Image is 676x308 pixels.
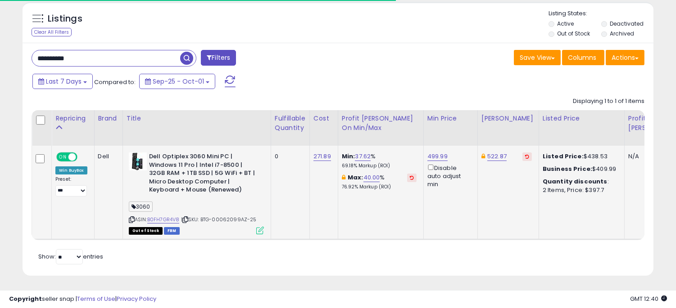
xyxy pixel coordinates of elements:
p: Listing States: [549,9,653,18]
label: Out of Stock [557,30,590,37]
button: Save View [514,50,561,65]
div: 0 [275,152,303,161]
button: Last 7 Days [32,74,93,89]
a: 499.99 [427,152,448,161]
span: 2025-10-9 12:40 GMT [630,295,667,303]
b: Listed Price: [543,152,584,161]
label: Deactivated [610,20,644,27]
b: Business Price: [543,165,592,173]
div: Clear All Filters [32,28,72,36]
div: $409.99 [543,165,617,173]
span: 3060 [129,201,153,212]
div: Repricing [55,114,91,123]
div: Profit [PERSON_NAME] on Min/Max [342,114,420,133]
div: Brand [98,114,119,123]
div: 2 Items, Price: $397.7 [543,186,617,194]
div: Displaying 1 to 1 of 1 items [573,97,644,106]
div: Cost [313,114,334,123]
img: 41dmYWAAeNL._SL40_.jpg [129,152,147,170]
span: Sep-25 - Oct-01 [153,77,204,86]
div: Fulfillable Quantity [275,114,306,133]
div: % [342,152,417,169]
div: Dell [98,152,116,161]
span: Columns [568,53,596,62]
label: Archived [610,30,634,37]
div: [PERSON_NAME] [481,114,535,123]
p: 76.92% Markup (ROI) [342,184,417,190]
strong: Copyright [9,295,42,303]
div: ASIN: [129,152,264,233]
span: ON [57,153,68,161]
div: : [543,178,617,186]
button: Actions [606,50,644,65]
div: $438.53 [543,152,617,161]
div: % [342,174,417,190]
span: Last 7 Days [46,77,82,86]
b: Dell Optiplex 3060 Mini PC | Windows 11 Pro | Intel i7-8500 | 32GB RAM + 1TB SSD | 5G WiFi + BT |... [149,152,259,196]
p: 69.18% Markup (ROI) [342,163,417,169]
span: OFF [76,153,91,161]
b: Quantity discounts [543,177,608,186]
a: 40.00 [363,173,380,182]
a: Terms of Use [77,295,115,303]
button: Sep-25 - Oct-01 [139,74,215,89]
span: FBM [164,227,180,235]
button: Filters [201,50,236,66]
th: The percentage added to the cost of goods (COGS) that forms the calculator for Min & Max prices. [338,110,423,146]
label: Active [557,20,574,27]
div: Listed Price [543,114,621,123]
span: Compared to: [94,78,136,86]
div: seller snap | | [9,295,156,304]
button: Columns [562,50,604,65]
a: Privacy Policy [117,295,156,303]
span: | SKU: BTG-00062099AZ-25 [181,216,257,223]
a: 37.62 [355,152,371,161]
div: Disable auto adjust min [427,163,471,188]
a: B0FH7GR4V8 [147,216,180,223]
a: 522.87 [487,152,507,161]
b: Max: [348,173,363,182]
div: Min Price [427,114,474,123]
div: Win BuyBox [55,166,87,174]
div: Preset: [55,176,87,196]
span: Show: entries [38,252,103,261]
b: Min: [342,152,355,161]
span: All listings that are currently out of stock and unavailable for purchase on Amazon [129,227,163,235]
div: Title [127,114,267,123]
h5: Listings [48,13,82,25]
a: 271.89 [313,152,331,161]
